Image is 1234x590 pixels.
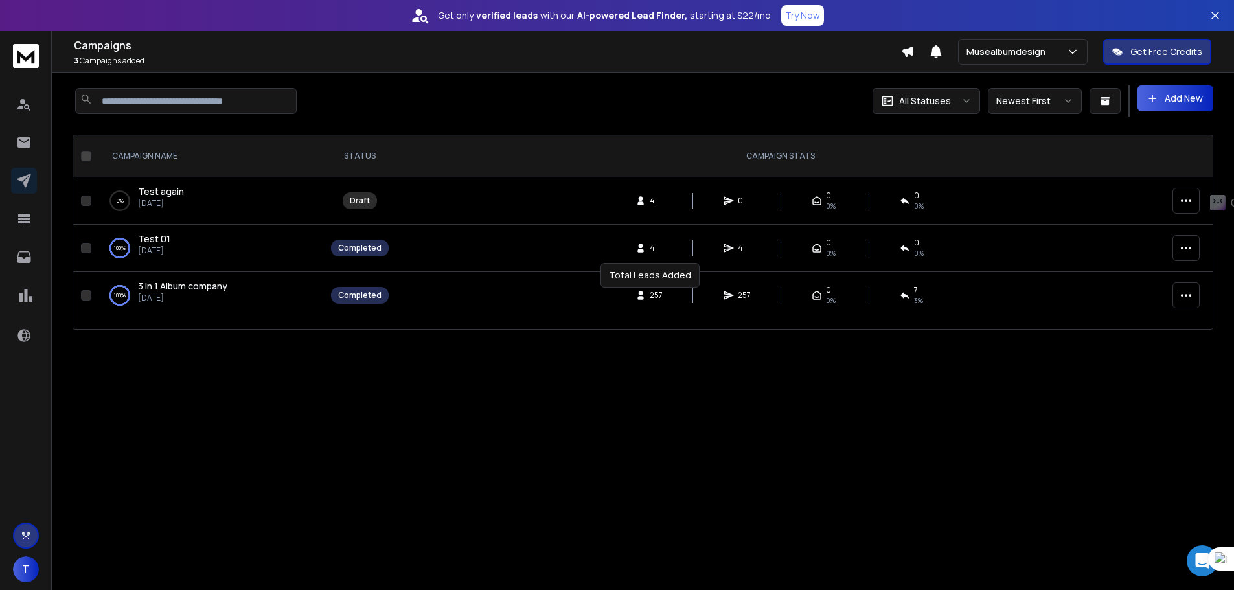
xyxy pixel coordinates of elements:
[738,196,751,206] span: 0
[117,194,124,207] p: 0 %
[650,196,663,206] span: 4
[338,290,382,301] div: Completed
[138,280,227,292] span: 3 in 1 Album company
[826,295,836,306] span: 0%
[1137,85,1213,111] button: Add New
[74,55,78,66] span: 3
[966,45,1051,58] p: Musealbumdesign
[826,248,836,258] span: 0%
[785,9,820,22] p: Try Now
[97,225,323,272] td: 100%Test 01[DATE]
[338,243,382,253] div: Completed
[738,290,751,301] span: 257
[476,9,538,22] strong: verified leads
[13,556,39,582] button: T
[914,190,919,201] span: 0
[1187,545,1218,576] div: Open Intercom Messenger
[396,135,1165,177] th: CAMPAIGN STATS
[577,9,687,22] strong: AI-powered Lead Finder,
[650,290,663,301] span: 257
[138,233,170,245] a: Test 01
[97,135,323,177] th: CAMPAIGN NAME
[1130,45,1202,58] p: Get Free Credits
[826,201,836,211] span: 0%
[600,263,700,288] div: Total Leads Added
[138,198,184,209] p: [DATE]
[74,56,901,66] p: Campaigns added
[114,289,126,302] p: 100 %
[138,245,170,256] p: [DATE]
[826,285,831,295] span: 0
[13,44,39,68] img: logo
[74,38,901,53] h1: Campaigns
[914,285,918,295] span: 7
[988,88,1082,114] button: Newest First
[899,95,951,108] p: All Statuses
[438,9,771,22] p: Get only with our starting at $22/mo
[138,233,170,245] span: Test 01
[350,196,370,206] div: Draft
[914,238,919,248] span: 0
[323,135,396,177] th: STATUS
[138,293,227,303] p: [DATE]
[914,248,924,258] span: 0 %
[826,190,831,201] span: 0
[826,238,831,248] span: 0
[738,243,751,253] span: 4
[650,243,663,253] span: 4
[1103,39,1211,65] button: Get Free Credits
[781,5,824,26] button: Try Now
[914,201,924,211] span: 0%
[97,272,323,319] td: 100%3 in 1 Album company[DATE]
[114,242,126,255] p: 100 %
[914,295,923,306] span: 3 %
[97,177,323,225] td: 0%Test again[DATE]
[138,185,184,198] a: Test again
[138,280,227,293] a: 3 in 1 Album company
